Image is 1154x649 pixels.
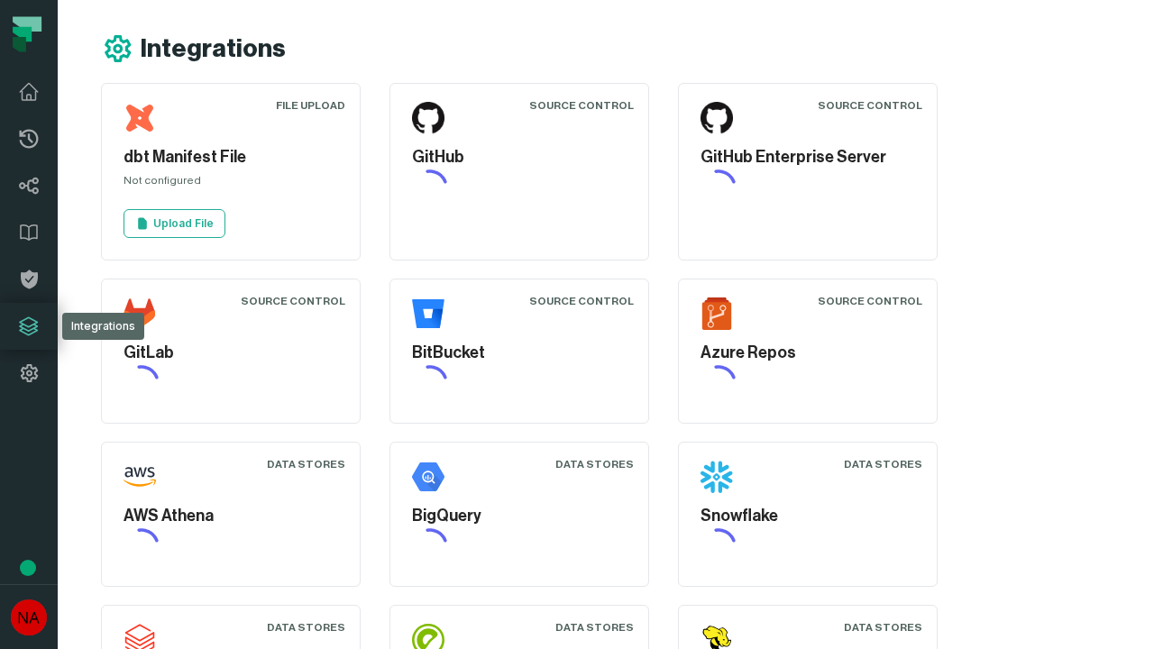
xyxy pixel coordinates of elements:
img: avatar of No Repos Account [11,599,47,635]
div: Source Control [241,294,345,308]
img: AWS Athena [124,461,156,493]
div: Integrations [62,313,144,340]
div: Data Stores [267,457,345,471]
div: Source Control [529,98,634,113]
img: GitHub Enterprise Server [701,102,733,134]
img: Azure Repos [701,297,733,330]
h5: BitBucket [412,341,627,365]
div: Tooltip anchor [20,560,36,576]
h5: GitLab [124,341,338,365]
div: Source Control [818,294,922,308]
div: Data Stores [555,620,634,635]
h5: AWS Athena [124,504,338,528]
img: BitBucket [412,297,444,330]
img: GitHub [412,102,444,134]
h5: GitHub [412,145,627,169]
div: Data Stores [844,620,922,635]
h5: BigQuery [412,504,627,528]
h5: Snowflake [701,504,915,528]
div: Data Stores [267,620,345,635]
div: Source Control [529,294,634,308]
div: Not configured [124,173,338,195]
img: Snowflake [701,461,733,493]
div: Data Stores [844,457,922,471]
a: Upload File [124,209,225,238]
img: dbt Manifest File [124,102,156,134]
img: BigQuery [412,461,444,493]
h1: Integrations [141,33,286,65]
div: Source Control [818,98,922,113]
div: Data Stores [555,457,634,471]
div: File Upload [276,98,345,113]
h5: Azure Repos [701,341,915,365]
img: GitLab [124,297,156,330]
h5: GitHub Enterprise Server [701,145,915,169]
h5: dbt Manifest File [124,145,338,169]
